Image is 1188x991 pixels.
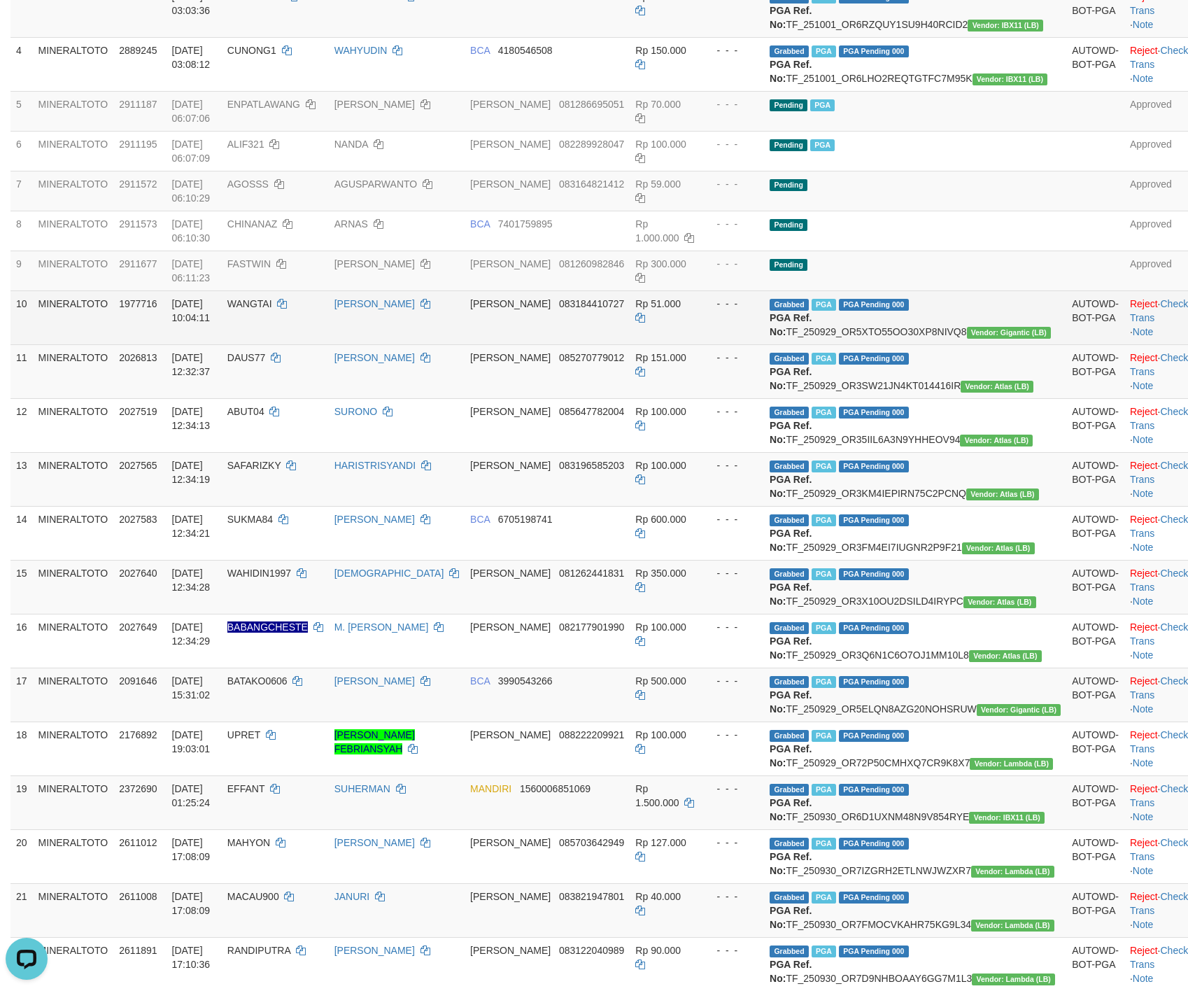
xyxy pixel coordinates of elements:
span: Marked by bylanggota2 [812,622,836,634]
span: [PERSON_NAME] [470,460,551,471]
span: [DATE] 12:32:37 [172,352,211,377]
span: PGA Pending [839,461,909,472]
span: [DATE] 12:34:29 [172,621,211,647]
span: Copy 083196585203 to clipboard [559,460,624,471]
span: Grabbed [770,407,809,419]
td: MINERALTOTO [33,131,114,171]
a: Check Trans [1130,460,1188,485]
span: Copy 085647782004 to clipboard [559,406,624,417]
a: Check Trans [1130,514,1188,539]
span: Copy 082177901990 to clipboard [559,621,624,633]
td: 17 [10,668,33,722]
span: Rp 70.000 [635,99,681,110]
a: ARNAS [334,218,368,230]
span: PGA Pending [839,514,909,526]
b: PGA Ref. No: [770,689,812,715]
span: Marked by bylanggota2 [810,99,835,111]
span: BCA [470,675,490,687]
div: - - - [705,512,758,526]
span: [PERSON_NAME] [470,258,551,269]
span: PGA Pending [839,568,909,580]
td: 5 [10,91,33,131]
td: MINERALTOTO [33,398,114,452]
a: Check Trans [1130,298,1188,323]
td: MINERALTOTO [33,211,114,251]
span: Marked by bylanggota2 [812,730,836,742]
div: - - - [705,137,758,151]
a: Reject [1130,406,1158,417]
span: ALIF321 [227,139,264,150]
td: AUTOWD-BOT-PGA [1066,452,1124,506]
span: PGA Pending [839,407,909,419]
b: PGA Ref. No: [770,312,812,337]
a: NANDA [334,139,368,150]
a: [PERSON_NAME] [334,298,415,309]
div: - - - [705,728,758,742]
td: MINERALTOTO [33,722,114,775]
span: Marked by bylanggota2 [812,568,836,580]
div: - - - [705,97,758,111]
td: 13 [10,452,33,506]
a: [PERSON_NAME] [334,258,415,269]
span: Rp 500.000 [635,675,686,687]
td: 4 [10,37,33,91]
span: Pending [770,139,807,151]
span: Copy 3990543266 to clipboard [498,675,553,687]
span: [DATE] 03:08:12 [172,45,211,70]
b: PGA Ref. No: [770,420,812,445]
a: Reject [1130,621,1158,633]
a: Note [1133,919,1154,930]
b: PGA Ref. No: [770,635,812,661]
a: M. [PERSON_NAME] [334,621,429,633]
span: Copy 085270779012 to clipboard [559,352,624,363]
span: Rp 300.000 [635,258,686,269]
span: [PERSON_NAME] [470,352,551,363]
span: Rp 350.000 [635,568,686,579]
span: Pending [770,259,807,271]
td: TF_251001_OR6LHO2REQTGTFC7M95K [764,37,1066,91]
td: AUTOWD-BOT-PGA [1066,398,1124,452]
a: Reject [1130,460,1158,471]
span: [PERSON_NAME] [470,406,551,417]
td: AUTOWD-BOT-PGA [1066,614,1124,668]
td: MINERALTOTO [33,668,114,722]
a: Reject [1130,837,1158,848]
span: [PERSON_NAME] [470,99,551,110]
span: PGA Pending [839,299,909,311]
a: Check Trans [1130,406,1188,431]
div: - - - [705,257,758,271]
span: Marked by bylanggota2 [812,461,836,472]
span: CHINANAZ [227,218,278,230]
span: Grabbed [770,568,809,580]
span: Vendor URL: https://dashboard.q2checkout.com/secure [967,327,1052,339]
b: PGA Ref. No: [770,582,812,607]
span: BCA [470,45,490,56]
span: Vendor URL: https://dashboard.q2checkout.com/secure [962,542,1035,554]
span: PGA Pending [839,45,909,57]
span: Copy 6705198741 to clipboard [498,514,553,525]
a: [PERSON_NAME] [334,675,415,687]
span: [DATE] 06:10:30 [172,218,211,244]
span: Marked by bylanggota2 [812,45,836,57]
span: Pending [770,179,807,191]
td: AUTOWD-BOT-PGA [1066,722,1124,775]
span: 2911573 [119,218,157,230]
td: 10 [10,290,33,344]
span: [DATE] 06:10:29 [172,178,211,204]
a: Reject [1130,298,1158,309]
div: - - - [705,351,758,365]
td: AUTOWD-BOT-PGA [1066,37,1124,91]
td: TF_250929_OR72P50CMHXQ7CR9K8X7 [764,722,1066,775]
span: [DATE] 12:34:13 [172,406,211,431]
span: [DATE] 19:03:01 [172,729,211,754]
a: Check Trans [1130,783,1188,808]
a: Check Trans [1130,568,1188,593]
button: Open LiveChat chat widget [6,6,48,48]
a: Check Trans [1130,352,1188,377]
span: Marked by bylanggota2 [812,353,836,365]
span: Marked by bylanggota2 [812,299,836,311]
span: ABUT04 [227,406,264,417]
span: Pending [770,219,807,231]
a: Check Trans [1130,837,1188,862]
span: [PERSON_NAME] [470,178,551,190]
